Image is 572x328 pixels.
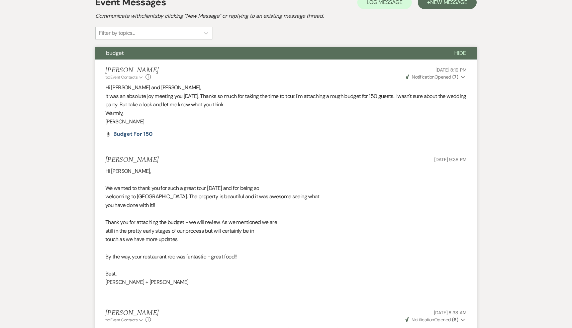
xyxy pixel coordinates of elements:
[105,92,467,109] p: It was an absolute joy meeting you [DATE]. Thanks so much for taking the time to tour. I'm attach...
[99,29,135,37] div: Filter by topics...
[412,74,434,80] span: Notification
[436,67,467,73] span: [DATE] 8:19 PM
[105,109,467,118] p: Warmly,
[444,47,477,60] button: Hide
[405,74,467,81] button: NotificationOpened (7)
[105,309,159,317] h5: [PERSON_NAME]
[404,316,467,323] button: NotificationOpened (6)
[105,66,159,75] h5: [PERSON_NAME]
[411,317,434,323] span: Notification
[105,156,159,164] h5: [PERSON_NAME]
[113,131,153,137] a: Budget for 150
[105,117,467,126] p: [PERSON_NAME]
[434,310,467,316] span: [DATE] 8:38 AM
[95,47,444,60] button: budget
[105,317,144,323] button: to: Event Contacts
[454,49,466,57] span: Hide
[406,74,458,80] span: Opened
[452,74,458,80] strong: ( 7 )
[105,75,137,80] span: to: Event Contacts
[105,317,137,323] span: to: Event Contacts
[105,167,467,295] div: Hi [PERSON_NAME], We wanted to thank you for such a great tour [DATE] and for being so welcoming ...
[105,74,144,80] button: to: Event Contacts
[105,83,467,92] p: Hi [PERSON_NAME] and [PERSON_NAME],
[452,317,458,323] strong: ( 6 )
[113,130,153,137] span: Budget for 150
[95,12,477,20] h2: Communicate with clients by clicking "New Message" or replying to an existing message thread.
[434,156,467,162] span: [DATE] 9:38 PM
[106,49,124,57] span: budget
[405,317,458,323] span: Opened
